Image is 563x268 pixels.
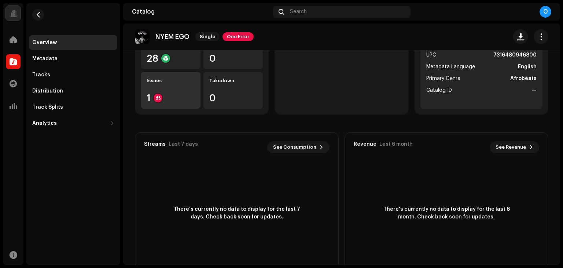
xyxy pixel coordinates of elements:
[29,68,117,82] re-m-nav-item: Tracks
[222,32,254,41] span: One Error
[135,29,150,44] img: 315301b6-8dc4-45b5-9652-31ebf68fa527
[426,86,452,95] span: Catalog ID
[155,33,189,41] p: NYEM EGO
[32,40,57,46] div: Overview
[132,9,270,15] div: Catalog
[29,116,117,131] re-m-nav-dropdown: Analytics
[532,86,537,95] strong: —
[29,100,117,115] re-m-nav-item: Track Splits
[32,104,63,110] div: Track Splits
[379,141,413,147] div: Last 6 month
[496,140,526,155] span: See Revenue
[540,6,551,18] div: O
[29,35,117,50] re-m-nav-item: Overview
[29,51,117,66] re-m-nav-item: Metadata
[354,141,376,147] div: Revenue
[273,140,316,155] span: See Consumption
[29,84,117,98] re-m-nav-item: Distribution
[290,9,307,15] span: Search
[195,32,220,41] span: Single
[171,206,303,221] span: There's currently no data to display for the last 7 days. Check back soon for updates.
[32,88,63,94] div: Distribution
[144,141,166,147] div: Streams
[490,141,539,153] button: See Revenue
[169,141,198,147] div: Last 7 days
[267,141,330,153] button: See Consumption
[32,120,57,126] div: Analytics
[380,206,512,221] span: There's currently no data to display for the last 6 month. Check back soon for updates.
[32,72,50,78] div: Tracks
[32,56,58,62] div: Metadata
